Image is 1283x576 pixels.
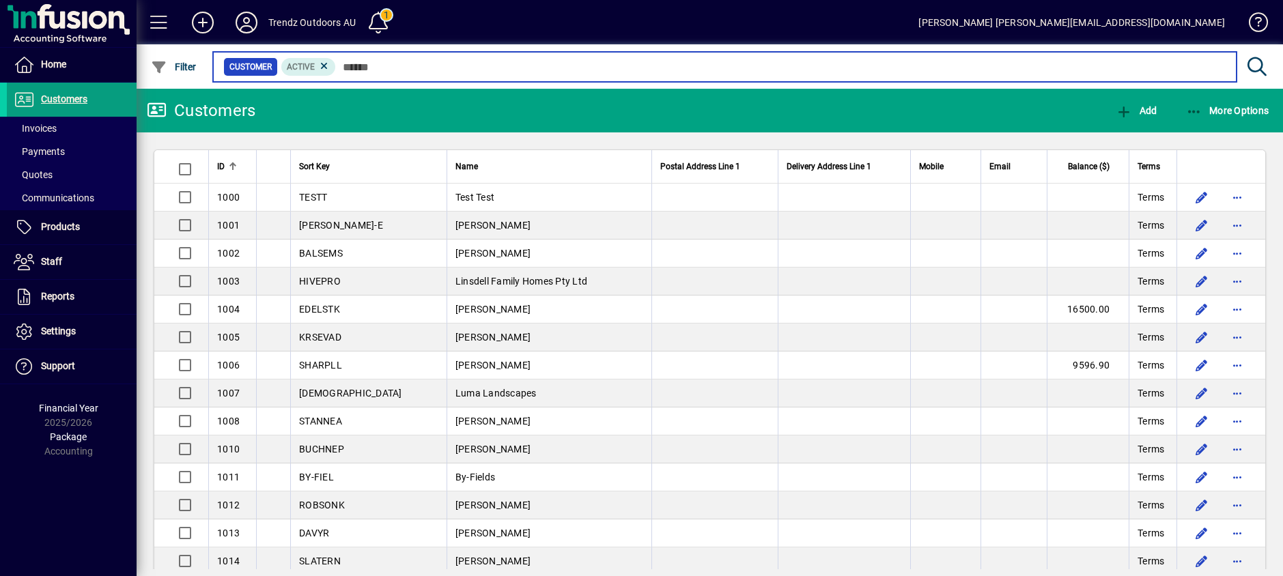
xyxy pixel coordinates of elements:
span: [PERSON_NAME] [455,248,531,259]
td: 9596.90 [1047,351,1129,379]
span: Postal Address Line 1 [660,159,740,174]
button: More options [1226,550,1248,572]
span: KRSEVAD [299,332,341,343]
span: [PERSON_NAME] [455,500,531,510]
td: 16500.00 [1047,296,1129,323]
span: Customer [229,60,272,74]
div: Mobile [919,159,972,174]
span: [PERSON_NAME] [455,332,531,343]
a: Reports [7,280,137,314]
span: 1002 [217,248,240,259]
button: More options [1226,186,1248,208]
button: Edit [1191,298,1213,320]
button: Edit [1191,410,1213,432]
a: Products [7,210,137,244]
span: ID [217,159,225,174]
button: More options [1226,522,1248,544]
span: Settings [41,326,76,336]
span: 1006 [217,360,240,371]
a: Settings [7,315,137,349]
span: SLATERN [299,556,341,566]
span: Terms [1138,498,1164,512]
span: Terms [1138,554,1164,568]
span: [DEMOGRAPHIC_DATA] [299,388,402,399]
button: Filter [147,55,200,79]
a: Communications [7,186,137,210]
button: More options [1226,466,1248,488]
button: Add [181,10,225,35]
span: Add [1116,105,1157,116]
span: Package [50,431,87,442]
button: More options [1226,494,1248,516]
span: Financial Year [39,403,98,414]
span: BUCHNEP [299,444,344,455]
span: [PERSON_NAME] [455,444,531,455]
span: Invoices [14,123,57,134]
a: Support [7,349,137,384]
span: Terms [1138,302,1164,316]
span: Linsdell Family Homes Pty Ltd [455,276,587,287]
span: Balance ($) [1068,159,1110,174]
button: More options [1226,410,1248,432]
span: BALSEMS [299,248,343,259]
button: Edit [1191,354,1213,376]
span: Communications [14,192,94,203]
span: [PERSON_NAME] [455,528,531,538]
span: Terms [1138,358,1164,372]
button: More options [1226,438,1248,460]
button: Edit [1191,270,1213,292]
button: More Options [1183,98,1273,123]
button: Edit [1191,326,1213,348]
span: Delivery Address Line 1 [787,159,871,174]
span: Quotes [14,169,53,180]
span: [PERSON_NAME] [455,416,531,427]
span: Terms [1138,442,1164,456]
span: Terms [1138,190,1164,204]
span: 1010 [217,444,240,455]
a: Home [7,48,137,82]
span: 1004 [217,304,240,315]
button: Edit [1191,382,1213,404]
span: Terms [1138,218,1164,232]
span: TESTT [299,192,327,203]
span: Staff [41,256,62,267]
button: More options [1226,354,1248,376]
a: Invoices [7,117,137,140]
span: 1011 [217,472,240,483]
div: Balance ($) [1056,159,1122,174]
mat-chip: Activation Status: Active [281,58,336,76]
span: Sort Key [299,159,330,174]
button: Edit [1191,438,1213,460]
a: Payments [7,140,137,163]
span: Terms [1138,526,1164,540]
div: ID [217,159,248,174]
button: Add [1112,98,1160,123]
span: EDELSTK [299,304,340,315]
span: STANNEA [299,416,342,427]
button: Edit [1191,522,1213,544]
span: Terms [1138,274,1164,288]
button: Edit [1191,214,1213,236]
span: [PERSON_NAME] [455,304,531,315]
span: BY-FIEL [299,472,334,483]
span: 1014 [217,556,240,566]
div: Customers [147,100,255,121]
div: Email [989,159,1039,174]
span: 1013 [217,528,240,538]
span: HIVEPRO [299,276,341,287]
button: Profile [225,10,268,35]
span: Filter [151,61,197,72]
button: More options [1226,242,1248,264]
span: 1012 [217,500,240,510]
span: Luma Landscapes [455,388,537,399]
button: More options [1226,382,1248,404]
div: Trendz Outdoors AU [268,12,356,33]
span: Terms [1138,414,1164,428]
span: Customers [41,93,87,104]
span: Mobile [919,159,944,174]
a: Staff [7,245,137,279]
span: Home [41,59,66,70]
span: By-Fields [455,472,495,483]
button: More options [1226,298,1248,320]
div: Name [455,159,643,174]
